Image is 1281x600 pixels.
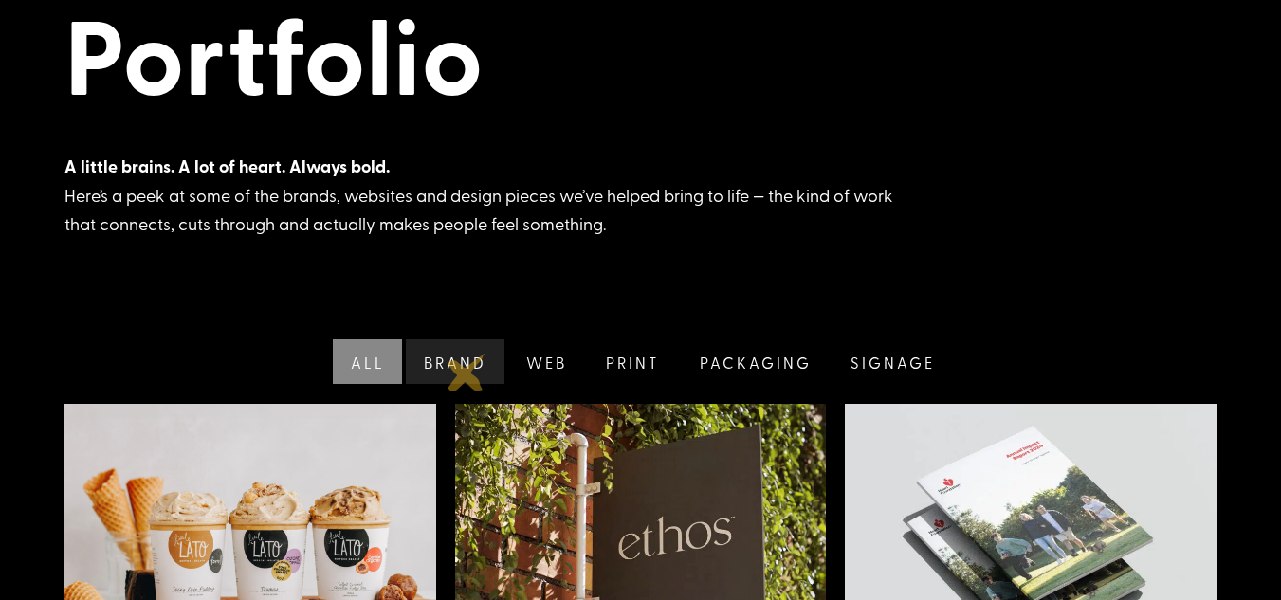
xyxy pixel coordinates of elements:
[64,154,390,178] strong: A little brains. A lot of heart. Always bold.
[329,339,403,384] a: All
[829,339,953,384] a: Signage
[402,339,504,384] a: Brand
[677,339,829,384] a: Packaging
[504,339,585,384] a: Web
[584,339,678,384] a: Print
[64,152,918,239] div: Here’s a peek at some of the brands, websites and design pieces we’ve helped bring to life — the ...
